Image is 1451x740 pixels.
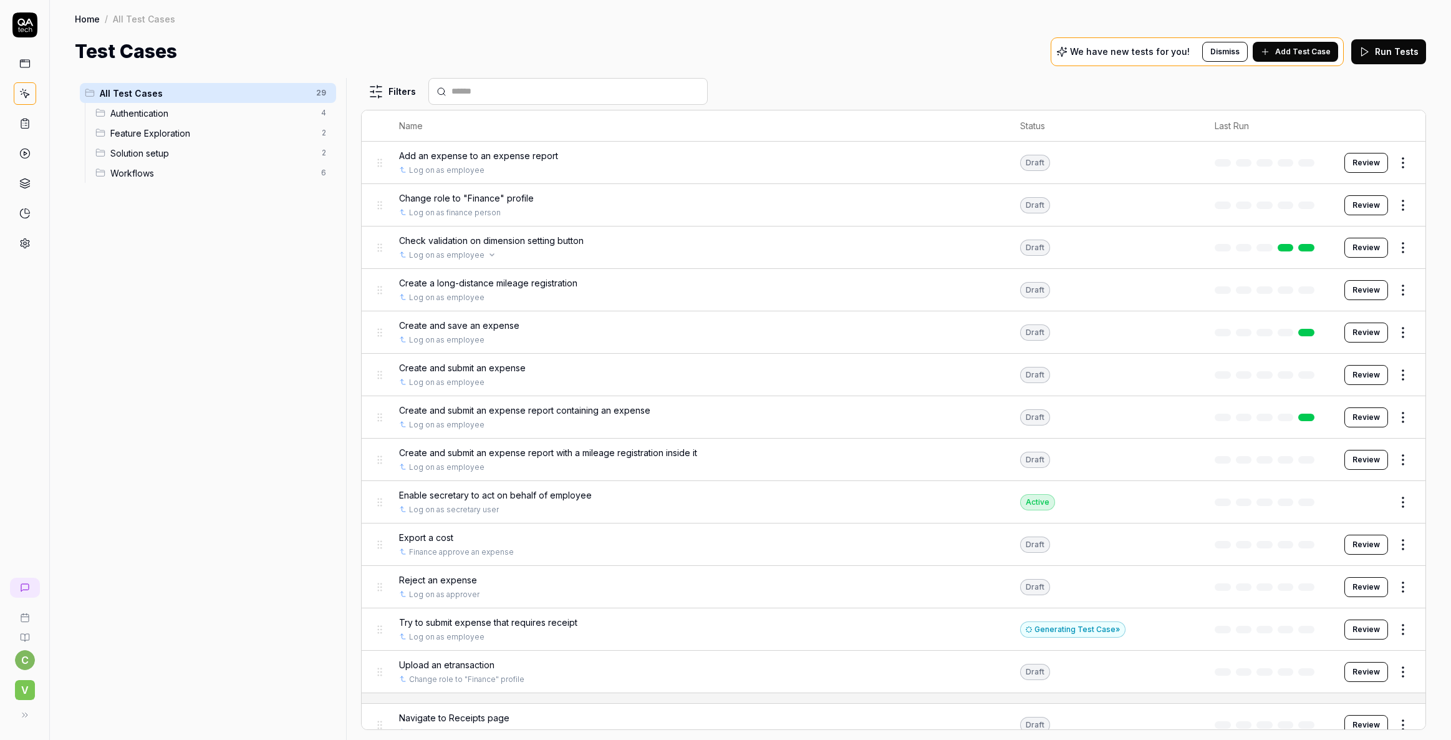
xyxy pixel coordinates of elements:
[90,123,336,143] div: Drag to reorderFeature Exploration2
[362,354,1425,396] tr: Create and submit an expenseLog on as employeeDraftReview
[1344,407,1388,427] button: Review
[1020,155,1050,171] div: Draft
[1344,535,1388,555] button: Review
[1020,324,1050,341] div: Draft
[1020,452,1050,468] div: Draft
[5,623,44,643] a: Documentation
[409,292,484,303] a: Log on as employee
[1344,195,1388,215] button: Review
[1344,365,1388,385] button: Review
[10,578,40,598] a: New conversation
[1344,323,1388,343] a: Review
[1344,280,1388,300] button: Review
[409,504,499,515] a: Log on as secretary user
[362,226,1425,269] tr: Check validation on dimension setting buttonLog on as employeeOpen selectorDraftReview
[1008,110,1202,142] th: Status
[399,149,558,162] span: Add an expense to an expense report
[409,165,484,176] a: Log on as employee
[1202,42,1248,62] button: Dismiss
[1202,110,1332,142] th: Last Run
[75,37,177,66] h1: Test Cases
[399,319,519,332] span: Create and save an expense
[90,163,336,183] div: Drag to reorderWorkflows6
[399,531,453,544] span: Export a cost
[1020,197,1050,213] div: Draft
[399,361,526,374] span: Create and submit an expense
[5,603,44,623] a: Book a call with us
[409,250,484,261] a: Log on as employee
[409,727,484,738] a: Log on as employee
[1020,664,1050,680] div: Draft
[409,207,501,218] a: Log on as finance person
[1020,494,1055,510] div: Active
[399,489,592,502] span: Enable secretary to act on behalf of employee
[316,105,331,120] span: 4
[409,377,484,388] a: Log on as employee
[1344,238,1388,258] button: Review
[409,589,480,600] a: Log on as approver
[362,396,1425,439] tr: Create and submit an expense report containing an expenseLog on as employeeDraftReview
[399,616,577,629] span: Try to submit expense that requires receipt
[409,631,484,643] a: Log on as employee
[5,670,44,703] button: V
[110,147,314,160] span: Solution setup
[1344,450,1388,470] button: Review
[1344,153,1388,173] button: Review
[1020,621,1126,638] div: Generating Test Case »
[1020,409,1050,426] div: Draft
[362,566,1425,608] tr: Reject an expenseLog on as approverDraftReview
[1020,579,1050,595] div: Draft
[113,12,175,25] div: All Test Cases
[362,651,1425,693] tr: Upload an etransactionChange role to "Finance" profileDraftReview
[399,658,494,671] span: Upload an etransaction
[387,110,1008,142] th: Name
[100,87,309,100] span: All Test Cases
[362,608,1425,651] tr: Try to submit expense that requires receiptLog on as employeeGenerating Test Case»Review
[1070,47,1190,56] p: We have new tests for you!
[399,192,534,205] span: Change role to "Finance" profile
[1020,717,1050,733] div: Draft
[362,184,1425,226] tr: Change role to "Finance" profileLog on as finance personDraftReview
[15,680,35,700] span: V
[362,311,1425,354] tr: Create and save an expenseLog on as employeeDraftReview
[399,573,477,587] span: Reject an expense
[409,419,484,431] a: Log on as employee
[1275,46,1331,57] span: Add Test Case
[110,167,314,180] span: Workflows
[409,334,484,346] a: Log on as employee
[409,674,524,685] a: Change role to "Finance" profile
[110,107,314,120] span: Authentication
[362,439,1425,481] tr: Create and submit an expense report with a mileage registration inside itLog on as employeeDraftR...
[1344,577,1388,597] button: Review
[90,103,336,123] div: Drag to reorderAuthentication4
[1344,662,1388,682] a: Review
[75,12,100,25] a: Home
[399,711,509,724] span: Navigate to Receipts page
[15,650,35,670] button: c
[1020,624,1126,635] a: Generating Test Case»
[362,523,1425,566] tr: Export a costFinance approve an expenseDraftReview
[311,85,331,100] span: 29
[399,446,697,459] span: Create and submit an expense report with a mileage registration inside it
[1344,715,1388,735] button: Review
[409,462,484,473] a: Log on as employee
[1351,39,1426,64] button: Run Tests
[316,125,331,140] span: 2
[105,12,108,25] div: /
[399,276,577,290] span: Create a long-distance mileage registration
[1020,621,1126,638] button: Generating Test Case»
[1344,620,1388,640] button: Review
[110,127,314,140] span: Feature Exploration
[362,142,1425,184] tr: Add an expense to an expense reportLog on as employeeDraftReview
[316,145,331,160] span: 2
[361,79,423,104] button: Filters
